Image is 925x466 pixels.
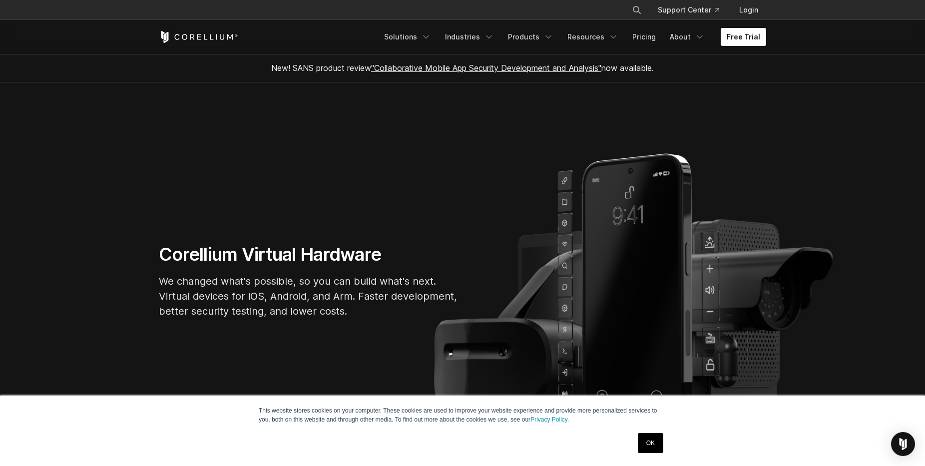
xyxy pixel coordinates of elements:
[530,416,569,423] a: Privacy Policy.
[891,432,915,456] div: Open Intercom Messenger
[626,28,662,46] a: Pricing
[721,28,766,46] a: Free Trial
[378,28,437,46] a: Solutions
[271,63,654,73] span: New! SANS product review now available.
[378,28,766,46] div: Navigation Menu
[650,1,727,19] a: Support Center
[159,243,459,266] h1: Corellium Virtual Hardware
[159,31,238,43] a: Corellium Home
[259,406,666,424] p: This website stores cookies on your computer. These cookies are used to improve your website expe...
[561,28,624,46] a: Resources
[620,1,766,19] div: Navigation Menu
[502,28,559,46] a: Products
[664,28,711,46] a: About
[159,274,459,319] p: We changed what's possible, so you can build what's next. Virtual devices for iOS, Android, and A...
[439,28,500,46] a: Industries
[731,1,766,19] a: Login
[628,1,646,19] button: Search
[638,433,663,453] a: OK
[371,63,601,73] a: "Collaborative Mobile App Security Development and Analysis"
